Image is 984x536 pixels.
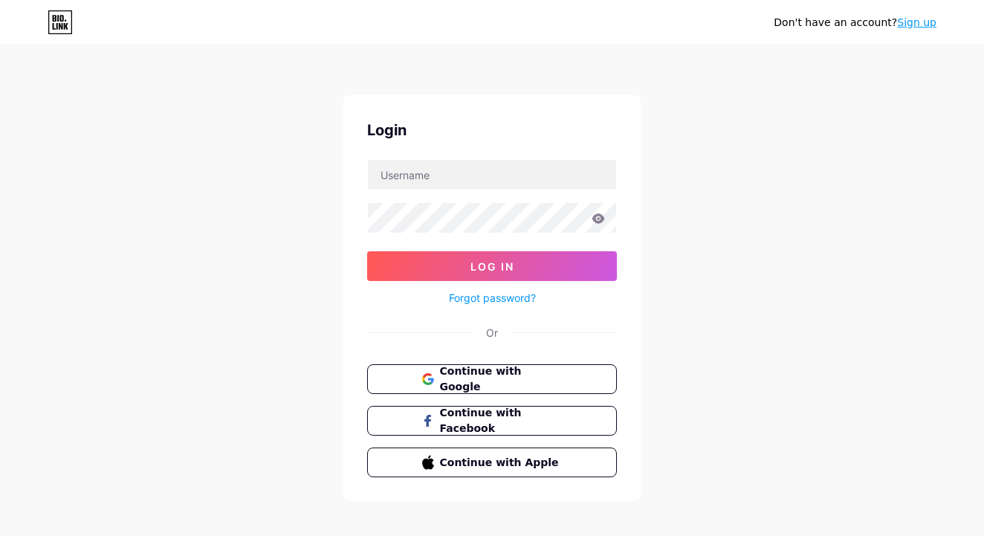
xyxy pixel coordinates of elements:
[470,260,514,273] span: Log In
[486,325,498,340] div: Or
[440,405,563,436] span: Continue with Facebook
[367,119,617,141] div: Login
[368,160,616,190] input: Username
[367,251,617,281] button: Log In
[367,364,617,394] button: Continue with Google
[449,290,536,306] a: Forgot password?
[440,455,563,471] span: Continue with Apple
[367,406,617,436] button: Continue with Facebook
[367,448,617,477] button: Continue with Apple
[440,364,563,395] span: Continue with Google
[897,16,936,28] a: Sign up
[774,15,936,30] div: Don't have an account?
